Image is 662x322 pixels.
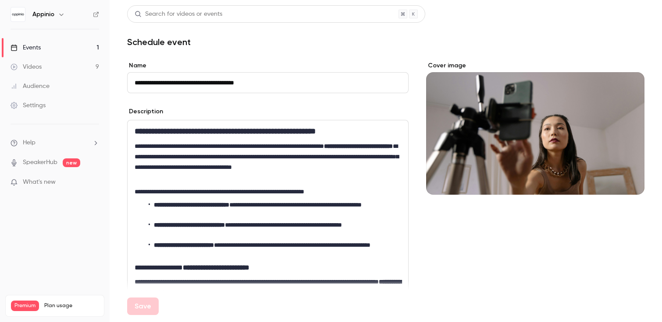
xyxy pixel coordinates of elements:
div: Audience [11,82,50,91]
li: help-dropdown-opener [11,138,99,147]
span: Premium [11,301,39,311]
h1: Schedule event [127,37,644,47]
label: Name [127,61,409,70]
div: Search for videos or events [135,10,222,19]
a: SpeakerHub [23,158,57,167]
div: Settings [11,101,46,110]
span: new [63,158,80,167]
span: Help [23,138,36,147]
iframe: Noticeable Trigger [89,178,99,186]
label: Cover image [426,61,644,70]
label: Description [127,107,163,116]
span: What's new [23,178,56,187]
h6: Appinio [32,10,54,19]
span: Plan usage [44,302,99,309]
img: Appinio [11,7,25,21]
div: Videos [11,63,42,71]
section: Cover image [426,61,644,195]
div: Events [11,43,41,52]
